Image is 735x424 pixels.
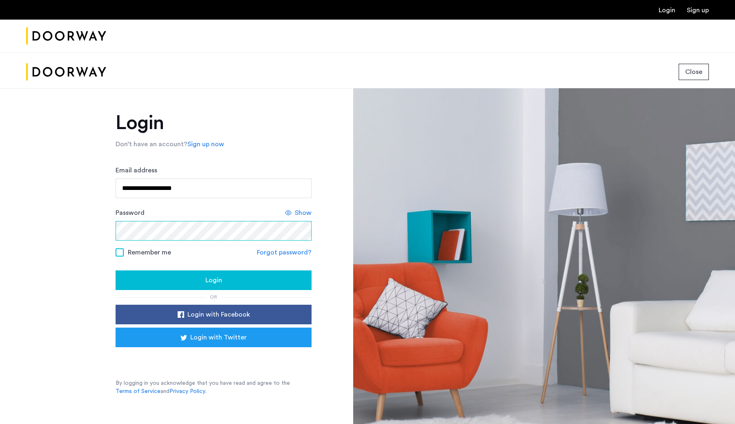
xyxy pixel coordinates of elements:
a: Forgot password? [257,248,312,257]
span: Don’t have an account? [116,141,187,147]
iframe: Sign in with Google Button [128,350,299,368]
button: button [116,328,312,347]
button: button [116,305,312,324]
button: button [679,64,709,80]
span: Remember me [128,248,171,257]
button: button [116,270,312,290]
span: Show [295,208,312,218]
p: By logging in you acknowledge that you have read and agree to the and . [116,379,312,395]
img: logo [26,21,106,51]
h1: Login [116,113,312,133]
a: Login [659,7,675,13]
label: Password [116,208,145,218]
a: Sign up now [187,139,224,149]
img: logo [26,57,106,87]
span: Login with Facebook [187,310,250,319]
a: Cazamio Logo [26,21,106,51]
a: Privacy Policy [169,387,205,395]
a: Terms of Service [116,387,160,395]
span: Login [205,275,222,285]
label: Email address [116,165,157,175]
span: Login with Twitter [190,333,247,342]
span: or [210,295,217,299]
span: Close [685,67,702,77]
a: Registration [687,7,709,13]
